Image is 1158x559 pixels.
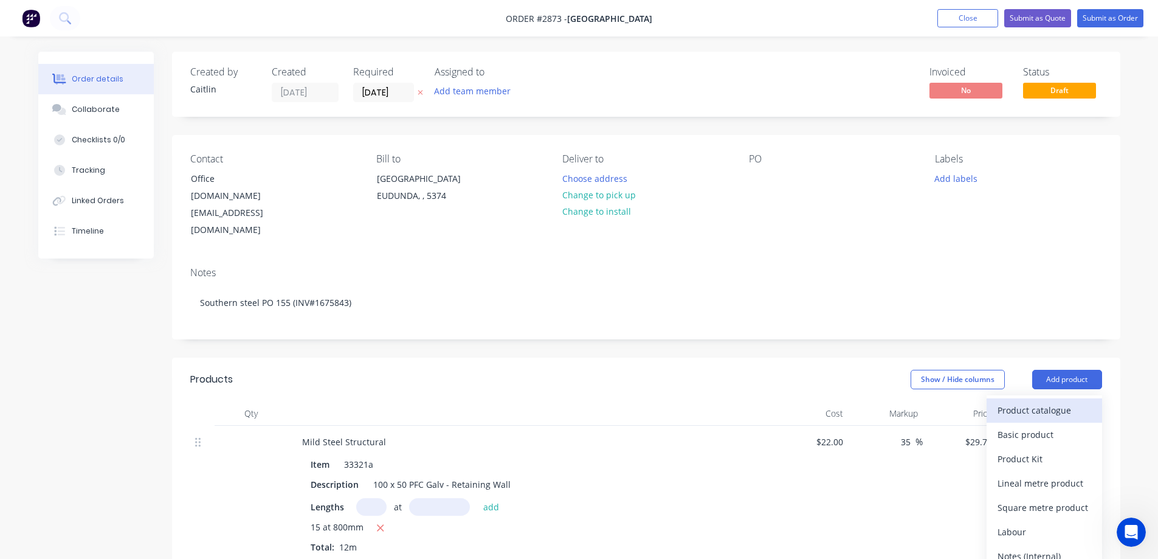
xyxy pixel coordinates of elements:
[181,170,302,239] div: Office[DOMAIN_NAME][EMAIL_ADDRESS][DOMAIN_NAME]
[377,187,478,204] div: EUDUNDA, , 5374
[367,170,488,209] div: [GEOGRAPHIC_DATA]EUDUNDA, , 5374
[38,216,154,246] button: Timeline
[929,83,1002,98] span: No
[191,187,292,238] div: [DOMAIN_NAME][EMAIL_ADDRESS][DOMAIN_NAME]
[72,195,124,206] div: Linked Orders
[556,187,642,203] button: Change to pick up
[1023,83,1096,98] span: Draft
[272,66,339,78] div: Created
[394,501,402,513] span: at
[292,433,396,451] div: Mild Steel Structural
[190,83,257,95] div: Caitlin
[998,499,1091,516] div: Square metre product
[334,541,362,553] span: 12m
[377,170,478,187] div: [GEOGRAPHIC_DATA]
[38,125,154,155] button: Checklists 0/0
[191,170,292,187] div: Office
[506,13,567,24] span: Order #2873 -
[749,153,915,165] div: PO
[987,496,1102,520] button: Square metre product
[22,9,40,27] img: Factory
[1032,370,1102,389] button: Add product
[911,370,1005,389] button: Show / Hide columns
[215,401,288,426] div: Qty
[567,13,652,24] span: [GEOGRAPHIC_DATA]
[72,226,104,237] div: Timeline
[38,186,154,216] button: Linked Orders
[38,94,154,125] button: Collaborate
[190,284,1102,321] div: Southern steel PO 155 (INV#1675843)
[72,134,125,145] div: Checklists 0/0
[1004,9,1071,27] button: Submit as Quote
[368,476,515,493] div: 100 x 50 PFC Galv - Retaining Wall
[311,501,344,513] span: Lengths
[987,471,1102,496] button: Lineal metre product
[1117,518,1146,547] iframe: Intercom live chat
[190,153,357,165] div: Contact
[435,66,556,78] div: Assigned to
[929,66,1008,78] div: Invoiced
[311,521,364,536] span: 15 at 800mm
[38,64,154,94] button: Order details
[339,456,378,473] div: 33321a
[353,66,420,78] div: Required
[987,423,1102,447] button: Basic product
[556,170,633,186] button: Choose address
[435,83,517,99] button: Add team member
[1023,66,1102,78] div: Status
[562,153,729,165] div: Deliver to
[376,153,543,165] div: Bill to
[923,401,998,426] div: Price
[1077,9,1143,27] button: Submit as Order
[987,447,1102,471] button: Product Kit
[477,498,506,515] button: add
[306,456,334,473] div: Item
[38,155,154,186] button: Tracking
[848,401,923,426] div: Markup
[190,267,1102,279] div: Notes
[306,476,364,493] div: Description
[72,74,123,85] div: Order details
[998,426,1091,443] div: Basic product
[8,5,31,28] button: go back
[935,153,1101,165] div: Labels
[311,541,334,553] span: Total:
[190,66,257,78] div: Created by
[998,474,1091,492] div: Lineal metre product
[998,401,1091,419] div: Product catalogue
[928,170,984,186] button: Add labels
[72,165,105,176] div: Tracking
[987,520,1102,544] button: Labour
[987,398,1102,423] button: Product catalogue
[190,372,233,387] div: Products
[774,401,849,426] div: Cost
[915,435,923,449] span: %
[556,203,637,220] button: Change to install
[998,450,1091,468] div: Product Kit
[427,83,517,99] button: Add team member
[72,104,120,115] div: Collaborate
[998,523,1091,541] div: Labour
[937,9,998,27] button: Close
